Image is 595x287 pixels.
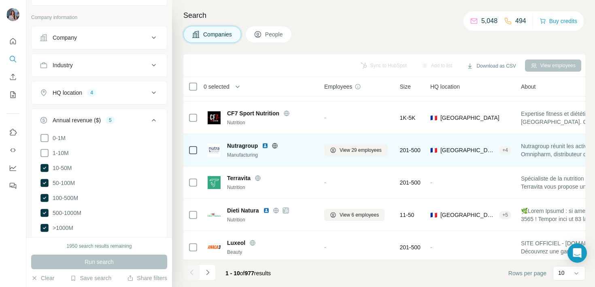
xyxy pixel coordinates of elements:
[263,207,270,214] img: LinkedIn logo
[227,174,251,182] span: Terravita
[70,274,111,282] button: Save search
[324,209,385,221] button: View 6 employees
[430,83,460,91] span: HQ location
[430,244,432,251] span: -
[227,142,258,150] span: Nutragroup
[567,243,587,263] div: Open Intercom Messenger
[499,147,511,154] div: + 4
[32,55,167,75] button: Industry
[324,83,352,91] span: Employees
[499,211,511,219] div: + 5
[400,243,421,251] span: 201-500
[49,149,69,157] span: 1-10M
[440,146,496,154] span: [GEOGRAPHIC_DATA], [GEOGRAPHIC_DATA], [GEOGRAPHIC_DATA]
[440,211,496,219] span: [GEOGRAPHIC_DATA], [GEOGRAPHIC_DATA], [GEOGRAPHIC_DATA]
[6,179,19,193] button: Feedback
[6,70,19,84] button: Enrich CSV
[324,144,387,156] button: View 29 employees
[227,119,314,126] div: Nutrition
[203,30,233,38] span: Companies
[67,242,132,250] div: 1950 search results remaining
[265,30,284,38] span: People
[200,264,216,281] button: Navigate to next page
[53,116,101,124] div: Annual revenue ($)
[49,179,75,187] span: 50-100M
[204,83,229,91] span: 0 selected
[227,184,314,191] div: Nutrition
[32,111,167,133] button: Annual revenue ($)5
[481,16,497,26] p: 5,048
[400,211,414,219] span: 11-50
[515,16,526,26] p: 494
[49,134,66,142] span: 0-1M
[245,270,254,276] span: 977
[183,10,585,21] h4: Search
[6,34,19,49] button: Quick start
[340,147,382,154] span: View 29 employees
[87,89,96,96] div: 4
[508,269,546,277] span: Rows per page
[227,151,314,159] div: Manufacturing
[240,270,245,276] span: of
[49,164,72,172] span: 10-50M
[227,206,259,215] span: Dieti Natura
[6,52,19,66] button: Search
[6,125,19,140] button: Use Surfe on LinkedIn
[227,239,245,247] span: Luxeol
[430,211,437,219] span: 🇫🇷
[6,143,19,157] button: Use Surfe API
[227,109,279,117] span: CF7 Sport Nutrition
[262,142,268,149] img: LinkedIn logo
[31,274,54,282] button: Clear
[521,83,536,91] span: About
[106,117,115,124] div: 5
[227,249,314,256] div: Beauty
[324,179,326,186] span: -
[440,114,499,122] span: [GEOGRAPHIC_DATA]
[31,14,167,21] p: Company information
[225,270,271,276] span: results
[127,274,167,282] button: Share filters
[400,83,411,91] span: Size
[400,114,416,122] span: 1K-5K
[430,146,437,154] span: 🇫🇷
[53,34,77,42] div: Company
[208,245,221,249] img: Logo of Luxeol
[461,60,521,72] button: Download as CSV
[324,115,326,121] span: -
[540,15,577,27] button: Buy credits
[53,89,82,97] div: HQ location
[6,87,19,102] button: My lists
[227,216,314,223] div: Nutrition
[49,224,73,232] span: >1000M
[225,270,240,276] span: 1 - 10
[430,114,437,122] span: 🇫🇷
[208,144,221,157] img: Logo of Nutragroup
[558,269,565,277] p: 10
[340,211,379,219] span: View 6 employees
[6,8,19,21] img: Avatar
[208,176,221,189] img: Logo of Terravita
[49,209,81,217] span: 500-1000M
[6,161,19,175] button: Dashboard
[32,28,167,47] button: Company
[324,244,326,251] span: -
[430,179,432,186] span: -
[53,61,73,69] div: Industry
[208,111,221,124] img: Logo of CF7 Sport Nutrition
[32,83,167,102] button: HQ location4
[208,213,221,217] img: Logo of Dieti Natura
[49,194,78,202] span: 100-500M
[400,146,421,154] span: 201-500
[400,179,421,187] span: 201-500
